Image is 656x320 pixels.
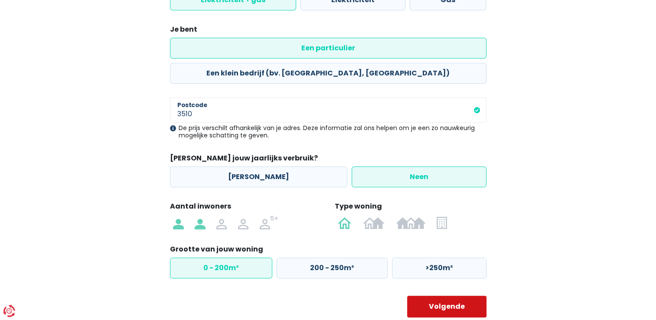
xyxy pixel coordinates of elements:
label: Een klein bedrijf (bv. [GEOGRAPHIC_DATA], [GEOGRAPHIC_DATA]) [170,63,486,84]
img: 5+ personen [260,216,279,229]
label: Neen [352,167,486,187]
legend: Aantal inwoners [170,201,322,215]
legend: Grootte van jouw woning [170,244,486,258]
label: 200 - 250m² [277,258,388,278]
label: Een particulier [170,38,486,59]
img: 1 persoon [173,216,183,229]
button: Volgende [407,296,486,317]
img: 2 personen [195,216,205,229]
img: 3 personen [216,216,227,229]
img: Halfopen bebouwing [363,216,385,229]
input: 1000 [170,98,486,123]
legend: Je bent [170,24,486,38]
legend: Type woning [335,201,486,215]
label: >250m² [392,258,486,278]
legend: [PERSON_NAME] jouw jaarlijks verbruik? [170,153,486,167]
img: Appartement [437,216,447,229]
label: [PERSON_NAME] [170,167,347,187]
label: 0 - 200m² [170,258,272,278]
div: De prijs verschilt afhankelijk van je adres. Deze informatie zal ons helpen om je een zo nauwkeur... [170,124,486,139]
img: Open bebouwing [338,216,352,229]
img: Gesloten bebouwing [396,216,426,229]
img: 4 personen [238,216,248,229]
